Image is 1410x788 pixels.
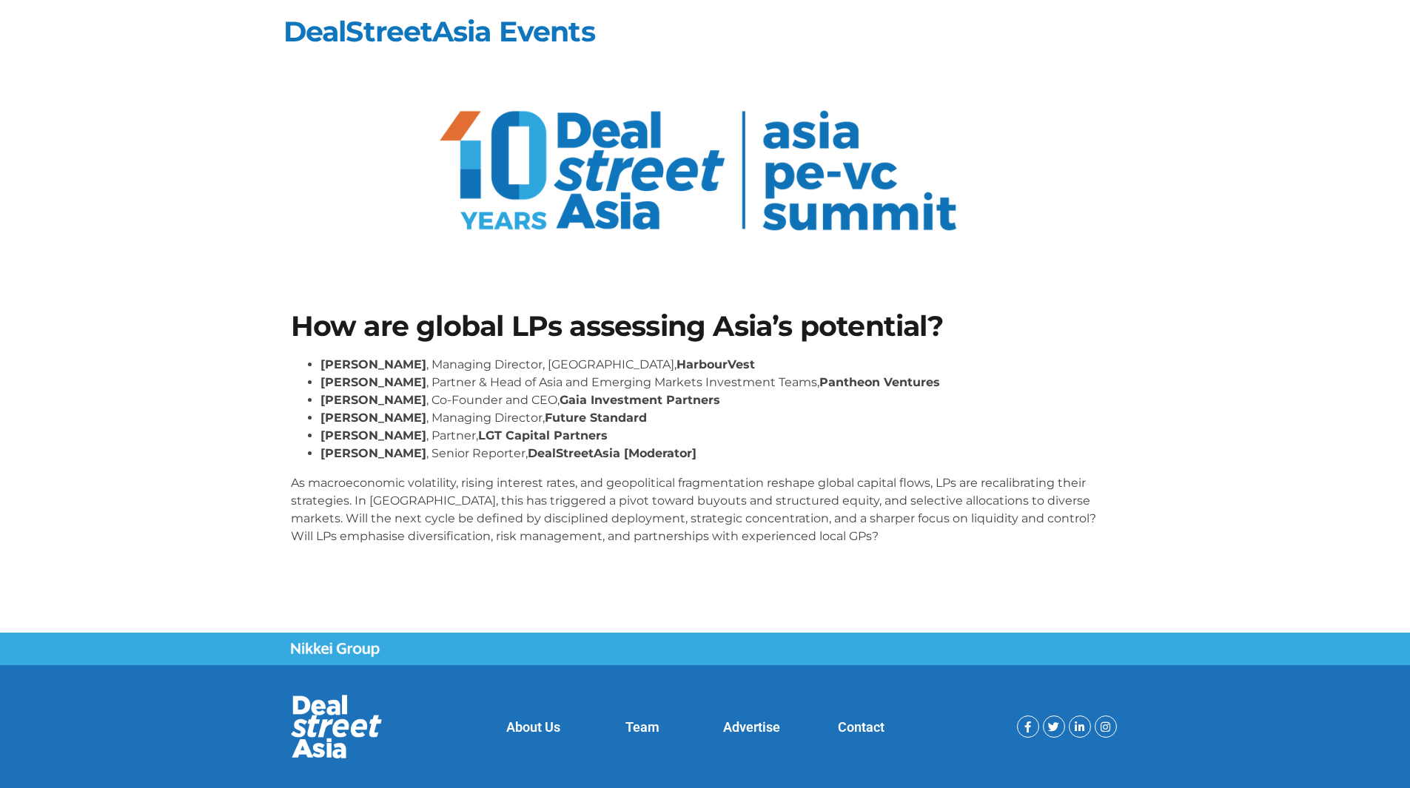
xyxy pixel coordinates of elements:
[320,393,426,407] strong: [PERSON_NAME]
[320,411,426,425] strong: [PERSON_NAME]
[291,642,380,657] img: Nikkei Group
[291,474,1120,545] p: As macroeconomic volatility, rising interest rates, and geopolitical fragmentation reshape global...
[283,14,595,49] a: DealStreetAsia Events
[320,391,1120,409] li: , Co-Founder and CEO,
[320,445,1120,462] li: , Senior Reporter,
[320,409,1120,427] li: , Managing Director,
[320,428,426,442] strong: [PERSON_NAME]
[478,428,608,442] strong: LGT Capital Partners
[677,357,755,371] strong: HarbourVest
[320,446,426,460] strong: [PERSON_NAME]
[838,719,884,735] a: Contact
[320,374,1120,391] li: , Partner & Head of Asia and Emerging Markets Investment Teams,
[320,427,1120,445] li: , Partner,
[560,393,720,407] strong: Gaia Investment Partners
[545,411,647,425] strong: Future Standard
[320,375,426,389] strong: [PERSON_NAME]
[320,356,1120,374] li: , Managing Director, [GEOGRAPHIC_DATA],
[819,375,940,389] strong: Pantheon Ventures
[506,719,560,735] a: About Us
[723,719,780,735] a: Advertise
[625,719,659,735] a: Team
[291,312,1120,340] h1: How are global LPs assessing Asia’s potential?
[528,446,696,460] strong: DealStreetAsia [Moderator]
[320,357,426,371] strong: [PERSON_NAME]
